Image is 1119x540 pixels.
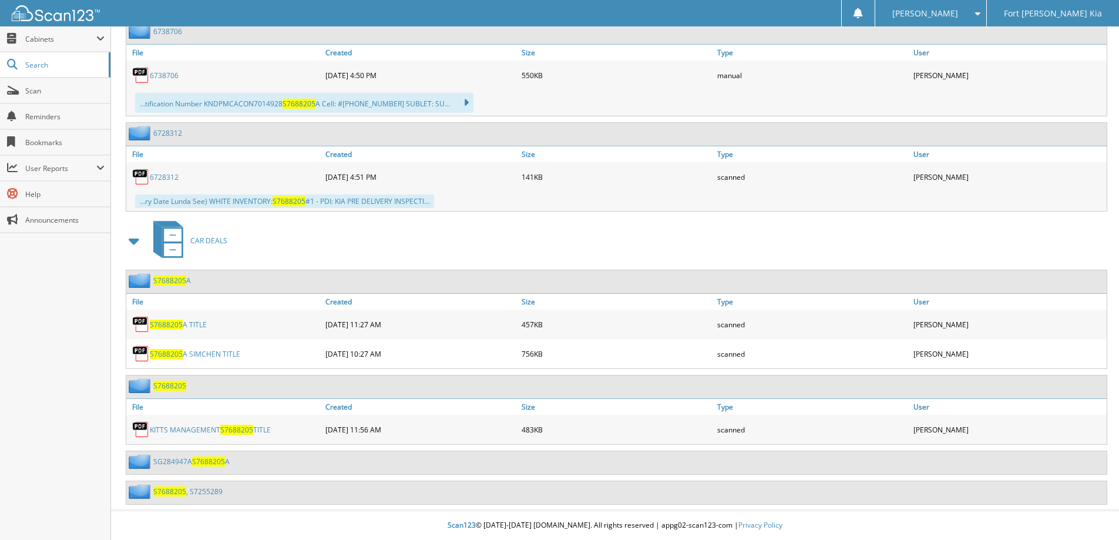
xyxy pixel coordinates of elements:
a: File [126,294,322,310]
iframe: Chat Widget [1060,484,1119,540]
div: [PERSON_NAME] [910,418,1107,441]
a: Size [519,146,715,162]
span: S7688205 [153,487,186,497]
div: [DATE] 10:27 AM [322,342,519,365]
span: Bookmarks [25,137,105,147]
div: [PERSON_NAME] [910,313,1107,336]
div: scanned [714,342,910,365]
div: [PERSON_NAME] [910,342,1107,365]
div: © [DATE]-[DATE] [DOMAIN_NAME]. All rights reserved | appg02-scan123-com | [111,511,1119,540]
a: Created [322,399,519,415]
span: Search [25,60,103,70]
a: User [910,45,1107,61]
img: folder2.png [129,126,153,140]
div: manual [714,63,910,87]
span: Scan123 [448,520,476,530]
span: S7688205 [153,276,186,286]
a: Size [519,45,715,61]
span: [PERSON_NAME] [892,10,958,17]
a: Size [519,399,715,415]
a: Type [714,294,910,310]
span: S7688205 [150,349,183,359]
div: [DATE] 11:56 AM [322,418,519,441]
div: 457KB [519,313,715,336]
img: scan123-logo-white.svg [12,5,100,21]
a: Size [519,294,715,310]
a: Privacy Policy [738,520,782,530]
a: User [910,399,1107,415]
img: folder2.png [129,454,153,469]
div: scanned [714,165,910,189]
a: CAR DEALS [146,217,227,264]
div: 483KB [519,418,715,441]
a: KITTS MANAGEMENTS7688205TITLE [150,425,271,435]
span: Cabinets [25,34,96,44]
a: File [126,399,322,415]
div: ...ry Date Lunda See) WHITE INVENTORY: #1 - PDI: KIA PRE DELIVERY INSPECTI... [135,194,434,208]
div: 550KB [519,63,715,87]
span: CAR DEALS [190,236,227,246]
a: Created [322,45,519,61]
span: User Reports [25,163,96,173]
div: [PERSON_NAME] [910,63,1107,87]
a: 6728312 [153,128,182,138]
span: Help [25,189,105,199]
a: S7688205A [153,276,191,286]
a: 6738706 [153,26,182,36]
a: Type [714,146,910,162]
div: ...tification Number KNDPMCACON7014928 A Cell: #[PHONE_NUMBER] SUBLET: SU... [135,93,473,113]
span: Fort [PERSON_NAME] Kia [1004,10,1102,17]
img: PDF.png [132,66,150,84]
a: S7688205A SIMCHEN TITLE [150,349,240,359]
img: PDF.png [132,345,150,363]
a: S7688205 [153,381,186,391]
span: S7688205 [220,425,253,435]
div: 141KB [519,165,715,189]
img: folder2.png [129,24,153,39]
span: Announcements [25,215,105,225]
a: S7688205, S7255289 [153,487,223,497]
img: PDF.png [132,421,150,438]
a: File [126,146,322,162]
span: S7688205 [283,99,315,109]
img: folder2.png [129,484,153,499]
div: [DATE] 11:27 AM [322,313,519,336]
div: [DATE] 4:51 PM [322,165,519,189]
div: 756KB [519,342,715,365]
span: Scan [25,86,105,96]
a: File [126,45,322,61]
span: S7688205 [192,457,225,467]
img: folder2.png [129,378,153,393]
a: Type [714,45,910,61]
div: scanned [714,313,910,336]
div: [PERSON_NAME] [910,165,1107,189]
div: [DATE] 4:50 PM [322,63,519,87]
img: PDF.png [132,168,150,186]
a: SG284947AS7688205A [153,457,230,467]
a: User [910,146,1107,162]
img: folder2.png [129,273,153,288]
a: 6728312 [150,172,179,182]
div: scanned [714,418,910,441]
span: S7688205 [273,196,305,206]
a: Created [322,146,519,162]
a: Created [322,294,519,310]
a: S7688205A TITLE [150,320,207,330]
a: 6738706 [150,71,179,81]
a: User [910,294,1107,310]
img: PDF.png [132,316,150,333]
span: Reminders [25,112,105,122]
span: S7688205 [150,320,183,330]
a: Type [714,399,910,415]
